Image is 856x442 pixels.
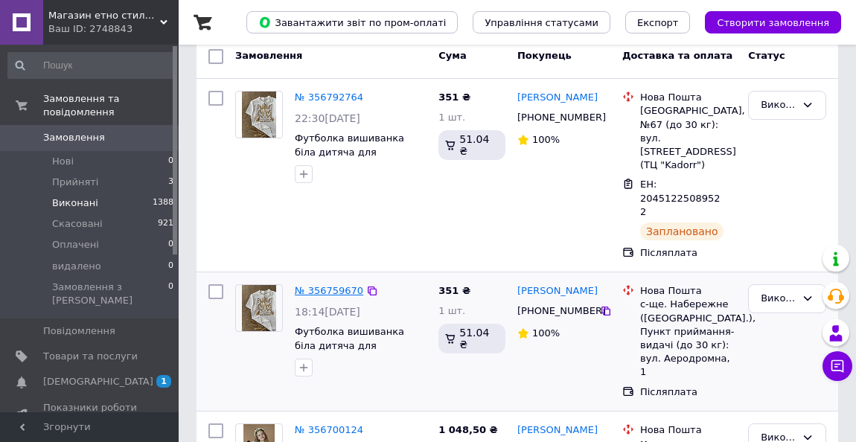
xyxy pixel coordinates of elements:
[295,306,360,318] span: 18:14[DATE]
[517,91,598,105] a: [PERSON_NAME]
[640,179,721,217] span: ЕН: 20451225089522
[517,50,572,61] span: Покупець
[640,104,736,172] div: [GEOGRAPHIC_DATA], №67 (до 30 кг): вул. [STREET_ADDRESS] (ТЦ "Kadorr")
[168,238,173,252] span: 0
[625,11,691,33] button: Експорт
[640,222,724,240] div: Заплановано
[168,155,173,168] span: 0
[52,238,99,252] span: Оплачені
[43,375,153,388] span: [DEMOGRAPHIC_DATA]
[438,50,466,61] span: Cума
[48,9,160,22] span: Магазин етно стилю Полотно
[761,97,796,113] div: Виконано
[156,375,171,388] span: 1
[52,217,103,231] span: Скасовані
[168,281,173,307] span: 0
[717,17,829,28] span: Створити замовлення
[640,385,736,399] div: Післяплата
[235,91,283,138] a: Фото товару
[438,285,470,296] span: 351 ₴
[438,92,470,103] span: 351 ₴
[690,16,841,28] a: Створити замовлення
[640,423,736,437] div: Нова Пошта
[295,326,414,365] a: Футболка вишиванка біла дитяча для хлопчика пшениця 146
[168,260,173,273] span: 0
[295,285,363,296] a: № 356759670
[168,176,173,189] span: 3
[438,424,497,435] span: 1 048,50 ₴
[514,108,600,127] div: [PHONE_NUMBER]
[43,131,105,144] span: Замовлення
[242,285,277,331] img: Фото товару
[7,52,175,79] input: Пошук
[438,112,465,123] span: 1 шт.
[438,324,505,353] div: 51.04 ₴
[295,92,363,103] a: № 356792764
[640,284,736,298] div: Нова Пошта
[158,217,173,231] span: 921
[761,291,796,307] div: Виконано
[235,284,283,332] a: Фото товару
[637,17,679,28] span: Експорт
[52,260,101,273] span: видалено
[640,298,736,379] div: с-ще. Набережне ([GEOGRAPHIC_DATA].), Пункт приймання-видачі (до 30 кг): вул. Аеродромна, 1
[43,401,138,428] span: Показники роботи компанії
[52,155,74,168] span: Нові
[242,92,277,138] img: Фото товару
[705,11,841,33] button: Створити замовлення
[640,246,736,260] div: Післяплата
[295,132,414,171] a: Футболка вишиванка біла дитяча для хлопчика пшениця 134
[485,17,598,28] span: Управління статусами
[532,327,560,339] span: 100%
[52,176,98,189] span: Прийняті
[622,50,732,61] span: Доставка та оплата
[43,92,179,119] span: Замовлення та повідомлення
[295,424,363,435] a: № 356700124
[153,196,173,210] span: 1388
[517,423,598,438] a: [PERSON_NAME]
[473,11,610,33] button: Управління статусами
[48,22,179,36] div: Ваш ID: 2748843
[823,351,852,381] button: Чат з покупцем
[438,130,505,160] div: 51.04 ₴
[43,324,115,338] span: Повідомлення
[532,134,560,145] span: 100%
[748,50,785,61] span: Статус
[235,50,302,61] span: Замовлення
[514,301,600,321] div: [PHONE_NUMBER]
[438,305,465,316] span: 1 шт.
[246,11,458,33] button: Завантажити звіт по пром-оплаті
[517,284,598,298] a: [PERSON_NAME]
[258,16,446,29] span: Завантажити звіт по пром-оплаті
[43,350,138,363] span: Товари та послуги
[52,281,168,307] span: Замовлення з [PERSON_NAME]
[295,112,360,124] span: 22:30[DATE]
[52,196,98,210] span: Виконані
[640,91,736,104] div: Нова Пошта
